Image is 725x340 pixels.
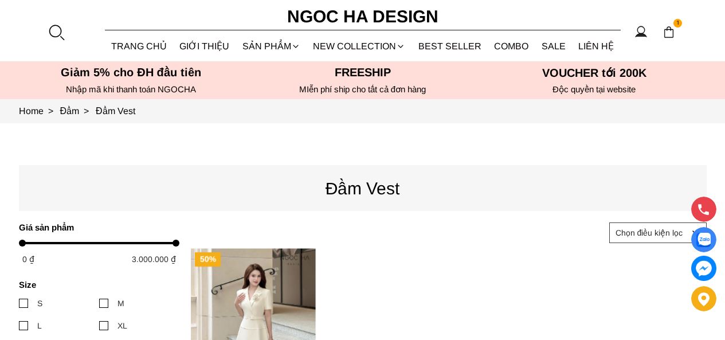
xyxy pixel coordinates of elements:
[572,31,621,61] a: LIÊN HỆ
[696,233,711,247] img: Display image
[37,297,42,310] div: S
[335,66,391,79] font: Freeship
[19,222,172,232] h4: Giá sản phẩm
[19,106,60,116] a: Link to Home
[117,319,127,332] div: XL
[307,31,412,61] a: NEW COLLECTION
[61,66,201,79] font: Giảm 5% cho ĐH đầu tiên
[96,106,135,116] a: Link to Đầm Vest
[691,227,716,252] a: Display image
[105,31,174,61] a: TRANG CHỦ
[173,31,236,61] a: GIỚI THIỆU
[412,31,488,61] a: BEST SELLER
[37,319,42,332] div: L
[60,106,96,116] a: Link to Đầm
[277,3,449,30] a: Ngoc Ha Design
[66,84,196,94] font: Nhập mã khi thanh toán NGOCHA
[236,31,307,61] div: SẢN PHẨM
[19,280,172,290] h4: Size
[44,106,58,116] span: >
[79,106,93,116] span: >
[19,175,707,202] p: Đầm Vest
[663,26,675,38] img: img-CART-ICON-ksit0nf1
[691,256,716,281] a: messenger
[250,84,475,95] h6: MIễn phí ship cho tất cả đơn hàng
[535,31,573,61] a: SALE
[117,297,124,310] div: M
[482,66,707,80] h5: VOUCHER tới 200K
[482,84,707,95] h6: Độc quyền tại website
[673,19,683,28] span: 1
[488,31,535,61] a: Combo
[132,255,176,264] span: 3.000.000 ₫
[22,255,34,264] span: 0 ₫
